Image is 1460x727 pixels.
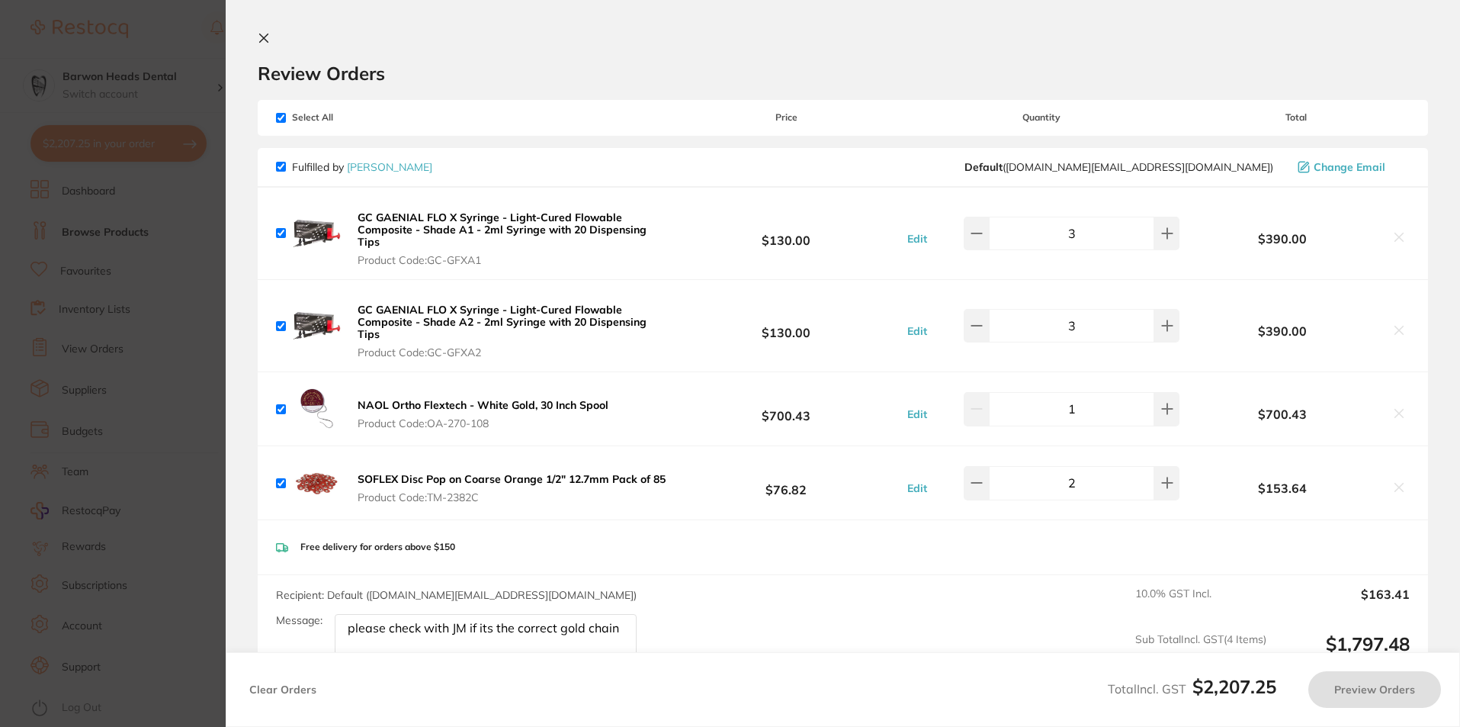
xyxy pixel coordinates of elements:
[900,112,1183,123] span: Quantity
[903,324,932,338] button: Edit
[353,211,672,267] button: GC GAENIAL FLO X Syringe - Light-Cured Flowable Composite - Shade A1 - 2ml Syringe with 20 Dispen...
[358,398,608,412] b: NAOL Ortho Flextech - White Gold, 30 Inch Spool
[353,398,613,430] button: NAOL Ortho Flextech - White Gold, 30 Inch Spool Product Code:OA-270-108
[1183,112,1410,123] span: Total
[276,588,637,602] span: Recipient: Default ( [DOMAIN_NAME][EMAIL_ADDRESS][DOMAIN_NAME] )
[1279,633,1410,675] output: $1,797.48
[672,312,899,340] b: $130.00
[1183,407,1382,421] b: $700.43
[347,160,432,174] a: [PERSON_NAME]
[300,542,455,552] p: Free delivery for orders above $150
[292,458,341,507] img: Ym40NDBrNQ
[358,346,668,359] span: Product Code: GC-GFXA2
[353,303,672,359] button: GC GAENIAL FLO X Syringe - Light-Cured Flowable Composite - Shade A2 - 2ml Syringe with 20 Dispen...
[903,232,932,246] button: Edit
[335,614,637,675] textarea: please check with JM if its the correct gold chain
[964,161,1273,173] span: customer.care@henryschein.com.au
[276,614,322,627] label: Message:
[903,481,932,495] button: Edit
[1135,587,1266,621] span: 10.0 % GST Incl.
[1279,587,1410,621] output: $163.41
[903,407,932,421] button: Edit
[1308,671,1441,708] button: Preview Orders
[276,112,428,123] span: Select All
[1183,232,1382,246] b: $390.00
[292,301,341,350] img: dGUzemdzNg
[1108,681,1276,696] span: Total Incl. GST
[292,161,432,173] p: Fulfilled by
[358,491,666,503] span: Product Code: TM-2382C
[1314,161,1385,173] span: Change Email
[1192,675,1276,698] b: $2,207.25
[358,472,666,486] b: SOFLEX Disc Pop on Coarse Orange 1/2" 12.7mm Pack of 85
[245,671,321,708] button: Clear Orders
[358,211,647,249] b: GC GAENIAL FLO X Syringe - Light-Cured Flowable Composite - Shade A1 - 2ml Syringe with 20 Dispen...
[1183,324,1382,338] b: $390.00
[964,160,1003,174] b: Default
[258,62,1428,85] h2: Review Orders
[292,209,341,258] img: amd4cXI4ag
[358,254,668,266] span: Product Code: GC-GFXA1
[672,395,899,423] b: $700.43
[672,112,899,123] span: Price
[672,469,899,497] b: $76.82
[292,384,341,433] img: b2YwejZncA
[1183,481,1382,495] b: $153.64
[358,417,608,429] span: Product Code: OA-270-108
[1293,160,1410,174] button: Change Email
[353,472,670,504] button: SOFLEX Disc Pop on Coarse Orange 1/2" 12.7mm Pack of 85 Product Code:TM-2382C
[672,220,899,248] b: $130.00
[358,303,647,341] b: GC GAENIAL FLO X Syringe - Light-Cured Flowable Composite - Shade A2 - 2ml Syringe with 20 Dispen...
[1135,633,1266,675] span: Sub Total Incl. GST ( 4 Items)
